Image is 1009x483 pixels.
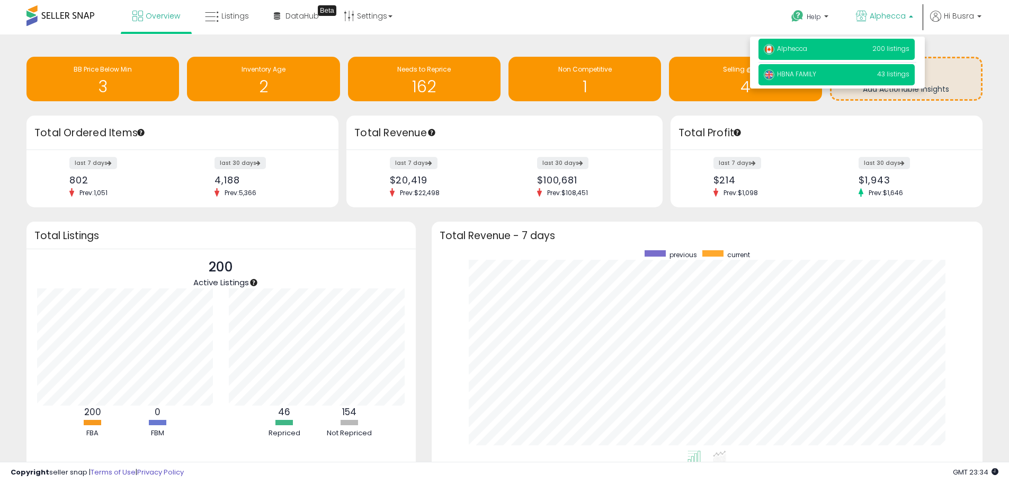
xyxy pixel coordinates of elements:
label: last 30 days [537,157,588,169]
span: Alphecca [764,44,807,53]
div: Tooltip anchor [249,278,258,287]
label: last 7 days [69,157,117,169]
span: DataHub [285,11,319,21]
div: 4,188 [215,174,320,186]
a: BB Price Below Min 3 [26,57,179,101]
b: 46 [278,406,290,418]
div: $1,943 [859,174,964,186]
div: FBA [61,428,124,438]
h3: Total Revenue [354,126,655,140]
b: 200 [84,406,101,418]
div: Tooltip anchor [427,128,436,137]
div: Repriced [253,428,316,438]
label: last 7 days [713,157,761,169]
label: last 30 days [215,157,266,169]
div: seller snap | | [11,468,184,478]
a: Non Competitive 1 [508,57,661,101]
span: Alphecca [870,11,906,21]
span: Needs to Reprice [397,65,451,74]
strong: Copyright [11,467,49,477]
span: Prev: 5,366 [219,188,262,197]
div: $20,419 [390,174,497,186]
span: BB Price Below Min [74,65,132,74]
span: Prev: $1,646 [863,188,908,197]
span: 200 listings [872,44,909,53]
span: current [727,250,750,259]
h3: Total Profit [678,126,975,140]
span: 2025-10-6 23:34 GMT [953,467,998,477]
label: last 7 days [390,157,437,169]
h3: Total Revenue - 7 days [440,232,975,240]
h1: 4 [674,78,816,95]
span: Listings [221,11,249,21]
h1: 162 [353,78,495,95]
span: Hi Busra [944,11,974,21]
p: 200 [193,257,249,277]
label: last 30 days [859,157,910,169]
span: Add Actionable Insights [863,84,949,94]
span: Help [807,12,821,21]
a: Privacy Policy [137,467,184,477]
a: Needs to Reprice 162 [348,57,501,101]
div: Tooltip anchor [136,128,146,137]
span: HBNA FAMILY [764,69,816,78]
img: uk.png [764,69,774,80]
span: Prev: $108,451 [542,188,593,197]
span: previous [669,250,697,259]
div: Not Repriced [318,428,381,438]
h1: 2 [192,78,334,95]
h3: Total Ordered Items [34,126,331,140]
span: Inventory Age [242,65,285,74]
b: 154 [342,406,356,418]
div: Tooltip anchor [318,5,336,16]
h3: Total Listings [34,232,408,240]
span: 43 listings [877,69,909,78]
div: $214 [713,174,819,186]
span: Prev: 1,051 [74,188,113,197]
h1: 3 [32,78,174,95]
span: Prev: $1,098 [718,188,763,197]
div: $100,681 [537,174,644,186]
span: Selling @ Max [723,65,767,74]
a: Terms of Use [91,467,136,477]
i: Get Help [791,10,804,23]
span: Non Competitive [558,65,612,74]
div: FBM [126,428,190,438]
a: Help [783,2,839,34]
img: canada.png [764,44,774,55]
span: Active Listings [193,277,249,288]
span: Overview [146,11,180,21]
div: 802 [69,174,175,186]
div: Tooltip anchor [733,128,742,137]
h1: 1 [514,78,656,95]
a: Hi Busra [930,11,981,34]
a: Selling @ Max 4 [669,57,822,101]
span: Prev: $22,498 [395,188,445,197]
b: 0 [155,406,160,418]
a: Inventory Age 2 [187,57,340,101]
